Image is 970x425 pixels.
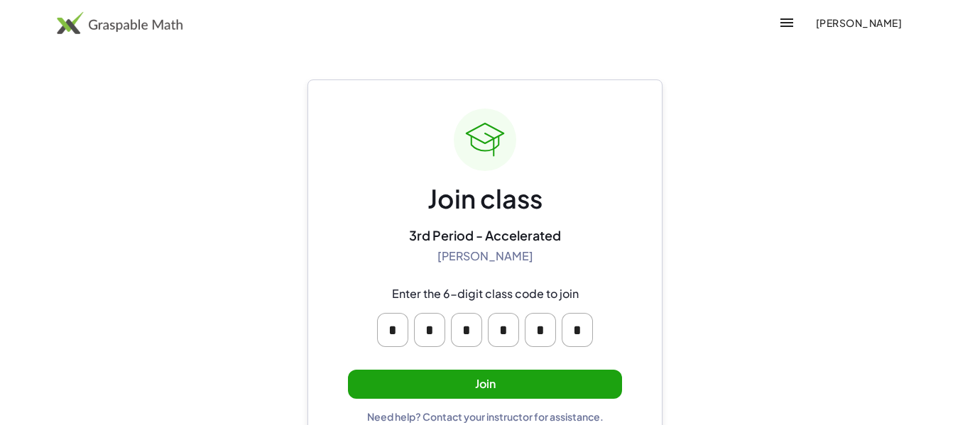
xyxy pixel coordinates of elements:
[348,370,622,399] button: Join
[804,10,913,35] button: [PERSON_NAME]
[392,287,579,302] div: Enter the 6-digit class code to join
[427,182,543,216] div: Join class
[437,249,533,264] div: [PERSON_NAME]
[409,227,561,243] div: 3rd Period - Accelerated
[815,16,902,29] span: [PERSON_NAME]
[367,410,604,423] div: Need help? Contact your instructor for assistance.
